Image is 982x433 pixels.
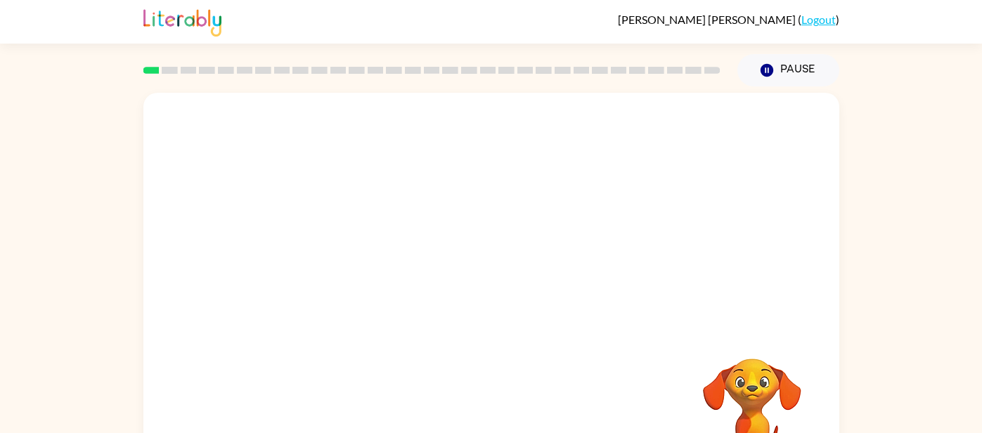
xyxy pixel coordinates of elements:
[737,54,839,86] button: Pause
[801,13,836,26] a: Logout
[618,13,798,26] span: [PERSON_NAME] [PERSON_NAME]
[143,6,221,37] img: Literably
[618,13,839,26] div: ( )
